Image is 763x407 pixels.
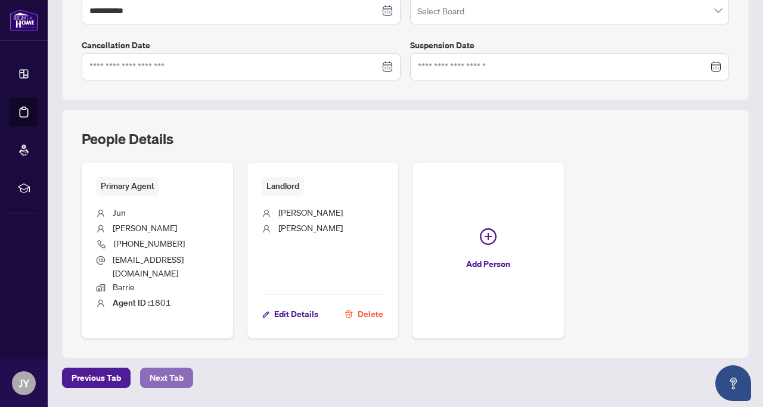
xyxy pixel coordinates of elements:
[358,305,383,324] span: Delete
[278,222,343,233] span: [PERSON_NAME]
[113,297,171,307] span: 1801
[113,297,150,308] b: Agent ID :
[384,7,393,15] span: close-circle
[412,163,564,338] button: Add Person
[262,304,319,324] button: Edit Details
[344,304,384,324] button: Delete
[96,177,159,195] span: Primary Agent
[480,228,497,245] span: plus-circle
[62,368,131,388] button: Previous Tab
[114,238,185,248] span: [PHONE_NUMBER]
[274,305,318,324] span: Edit Details
[72,368,121,387] span: Previous Tab
[82,129,173,148] h2: People Details
[150,368,184,387] span: Next Tab
[278,207,343,218] span: [PERSON_NAME]
[113,222,177,233] span: [PERSON_NAME]
[715,365,751,401] button: Open asap
[82,39,401,52] label: Cancellation Date
[410,39,729,52] label: Suspension Date
[113,281,135,292] span: Barrie
[10,9,38,31] img: logo
[113,254,184,278] span: [EMAIL_ADDRESS][DOMAIN_NAME]
[262,177,304,195] span: Landlord
[140,368,193,388] button: Next Tab
[113,207,126,218] span: Jun
[18,375,30,392] span: JY
[466,254,510,274] span: Add Person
